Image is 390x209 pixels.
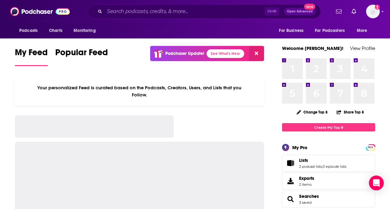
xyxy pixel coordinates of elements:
a: Create My Top 8 [282,123,375,131]
span: Monitoring [74,26,96,35]
div: Your personalized Feed is curated based on the Podcasts, Creators, Users, and Lists that you Follow. [15,77,264,105]
span: PRO [367,145,374,150]
p: Podchaser Update! [165,51,204,56]
span: Exports [299,176,314,181]
a: Show notifications dropdown [334,6,344,17]
span: Lists [299,158,308,163]
a: Lists [284,159,297,167]
a: Show notifications dropdown [349,6,359,17]
span: Exports [284,177,297,185]
button: Change Top 8 [293,108,331,116]
a: See What's New [207,49,244,58]
button: open menu [311,25,354,37]
a: View Profile [350,45,375,51]
a: Searches [299,193,319,199]
span: New [304,4,315,10]
a: 2 podcast lists [299,164,322,169]
a: My Feed [15,47,48,66]
span: Logged in as BerkMarc [366,5,380,18]
span: Searches [282,191,375,207]
button: open menu [352,25,375,37]
span: Ctrl K [265,7,279,16]
span: Popular Feed [55,47,108,61]
span: For Business [279,26,303,35]
a: 0 episode lists [323,164,346,169]
svg: Add a profile image [375,5,380,10]
button: Share Top 8 [336,106,364,118]
a: 3 saved [299,200,312,205]
div: My Pro [292,145,307,150]
img: User Profile [366,5,380,18]
span: Charts [49,26,62,35]
button: Show profile menu [366,5,380,18]
span: My Feed [15,47,48,61]
a: Lists [299,158,346,163]
img: Podchaser - Follow, Share and Rate Podcasts [10,6,70,17]
button: Open AdvancedNew [284,8,316,15]
a: Welcome [PERSON_NAME]! [282,45,343,51]
a: PRO [367,145,374,149]
a: Exports [282,173,375,189]
span: Podcasts [19,26,38,35]
button: open menu [15,25,46,37]
span: More [357,26,367,35]
button: open menu [69,25,104,37]
input: Search podcasts, credits, & more... [105,7,265,16]
span: Lists [282,155,375,171]
div: Search podcasts, credits, & more... [87,4,321,19]
span: 2 items [299,182,314,187]
a: Popular Feed [55,47,108,66]
div: Open Intercom Messenger [369,176,384,190]
a: Searches [284,195,297,203]
button: open menu [275,25,311,37]
span: For Podcasters [315,26,345,35]
a: Charts [45,25,66,37]
span: Open Advanced [287,10,313,13]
